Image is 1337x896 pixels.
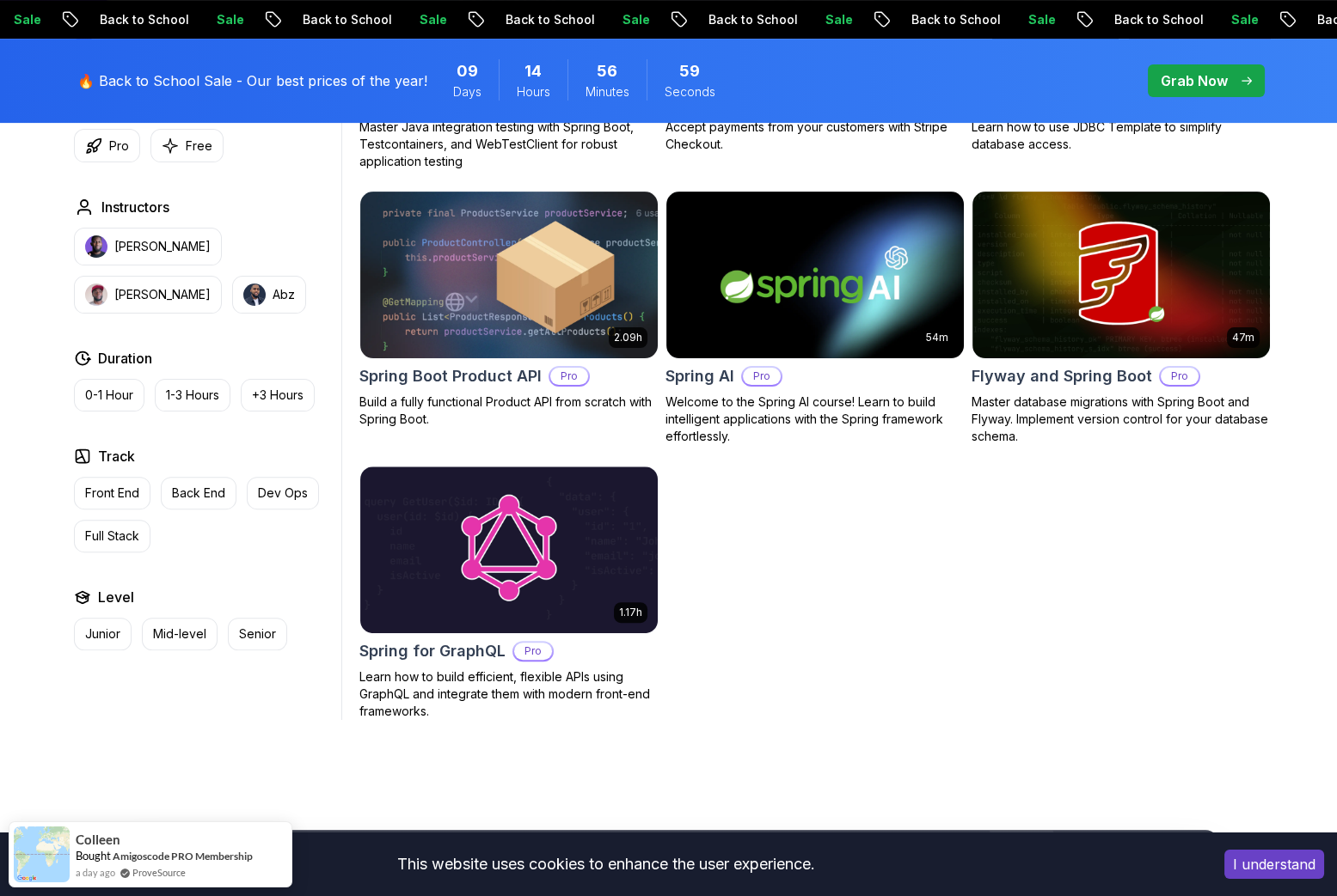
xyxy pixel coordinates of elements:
p: Welcome to the Spring AI course! Learn to build intelligent applications with the Spring framewor... [665,393,965,445]
img: instructor img [85,283,107,306]
h2: Flyway and Spring Boot [972,364,1152,388]
p: Pro [514,643,552,660]
button: Mid-level [142,618,218,650]
p: Free [186,137,212,155]
button: Free [150,129,224,162]
button: Full Stack [74,520,150,552]
h2: Instructors [101,197,169,217]
h2: Spring Boot Product API [359,364,542,388]
p: Accept payments from your customers with Stripe Checkout. [665,119,965,153]
span: Bought [76,849,111,862]
h2: Level [98,587,134,607]
p: Learn how to use JDBC Template to simplify database access. [972,119,1271,153]
button: Pro [74,129,140,162]
p: Mid-level [153,625,206,643]
button: instructor img[PERSON_NAME] [74,228,222,265]
p: Master Java integration testing with Spring Boot, Testcontainers, and WebTestClient for robust ap... [359,119,659,170]
p: Abz [273,286,295,303]
a: Spring for GraphQL card1.17hSpring for GraphQLProLearn how to build efficient, flexible APIs usin... [359,466,659,720]
p: Build a fully functional Product API from scratch with Spring Boot. [359,393,659,428]
p: Sale [184,11,239,28]
p: Senior [239,625,276,643]
p: +3 Hours [252,387,304,404]
button: Back End [161,477,236,509]
p: [PERSON_NAME] [114,238,211,255]
p: Full Stack [85,527,139,545]
button: Junior [74,618,132,650]
button: Dev Ops [247,477,319,509]
p: Dev Ops [258,485,308,502]
p: Back to School [473,11,590,28]
span: a day ago [76,865,115,880]
p: Back to School [270,11,387,28]
h2: Spring AI [665,364,734,388]
p: 0-1 Hour [85,387,133,404]
button: instructor imgAbz [232,276,306,314]
span: Days [453,83,481,101]
button: 0-1 Hour [74,379,144,411]
p: Sale [996,11,1051,28]
h2: Track [98,446,135,466]
p: Master database migrations with Spring Boot and Flyway. Implement version control for your databa... [972,393,1271,445]
p: Sale [387,11,442,28]
p: 2.09h [614,331,642,344]
a: Amigoscode PRO Membership [113,850,253,862]
p: 🔥 Back to School Sale - Our best prices of the year! [77,70,427,91]
p: [PERSON_NAME] [114,286,211,303]
span: Hours [517,83,550,101]
p: Back to School [67,11,184,28]
img: provesource social proof notification image [14,826,70,882]
span: 14 Hours [524,59,542,83]
p: Back to School [1082,11,1199,28]
img: Spring AI card [666,192,964,358]
a: Spring AI card54mSpring AIProWelcome to the Spring AI course! Learn to build intelligent applicat... [665,191,965,445]
p: Pro [743,368,781,385]
p: 1.17h [619,606,642,619]
button: Front End [74,477,150,509]
a: Spring Boot Product API card2.09hSpring Boot Product APIProBuild a fully functional Product API f... [359,191,659,428]
span: 56 Minutes [597,59,617,83]
p: Sale [1199,11,1254,28]
button: Accept cookies [1224,850,1324,879]
p: Pro [1161,368,1199,385]
span: 9 Days [457,59,478,83]
p: Sale [590,11,645,28]
img: instructor img [243,283,266,306]
button: Senior [228,618,287,650]
img: Spring for GraphQL card [360,466,658,633]
p: Pro [550,368,588,385]
p: Junior [85,625,120,643]
p: Learn how to build efficient, flexible APIs using GraphQL and integrate them with modern front-en... [359,668,659,720]
a: ProveSource [132,865,186,880]
button: instructor img[PERSON_NAME] [74,276,222,314]
a: Flyway and Spring Boot card47mFlyway and Spring BootProMaster database migrations with Spring Boo... [972,191,1271,445]
span: Minutes [586,83,629,101]
h2: Spring for GraphQL [359,639,506,663]
h2: Duration [98,348,152,369]
img: instructor img [85,235,107,258]
p: Pro [109,137,129,155]
p: Back End [172,485,225,502]
p: Front End [85,485,139,502]
img: Spring Boot Product API card [360,192,658,358]
img: Flyway and Spring Boot card [972,192,1270,358]
button: +3 Hours [241,379,315,411]
span: 59 Seconds [679,59,700,83]
span: Colleen [76,832,120,847]
p: 47m [1232,331,1254,344]
button: 1-3 Hours [155,379,230,411]
p: Back to School [879,11,996,28]
p: 54m [926,331,948,344]
div: This website uses cookies to enhance the user experience. [13,845,1199,883]
p: 1-3 Hours [166,387,219,404]
p: Back to School [676,11,793,28]
span: Seconds [665,83,715,101]
p: Sale [793,11,848,28]
p: Grab Now [1161,70,1228,91]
